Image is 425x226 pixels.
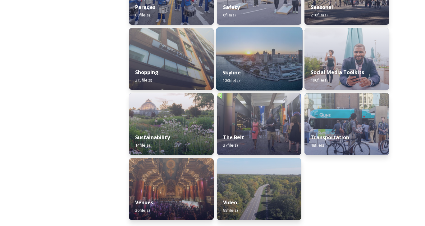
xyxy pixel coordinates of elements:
[223,12,235,18] span: 6 file(s)
[217,93,302,155] img: 90557b6c-0b62-448f-b28c-3e7395427b66.jpg
[135,77,152,83] span: 215 file(s)
[129,158,214,220] img: 1DRK0060.jpg
[135,207,150,213] span: 36 file(s)
[135,12,150,18] span: 88 file(s)
[304,93,389,155] img: QLine_Bill-Bowen_5507-2.jpeg
[129,28,214,90] img: e91d0ad6-e020-4ad7-a29e-75c491b4880f.jpg
[222,69,240,76] strong: Skyline
[223,142,238,148] span: 37 file(s)
[135,142,150,148] span: 14 file(s)
[222,78,239,83] span: 103 file(s)
[135,4,155,11] strong: Parades
[223,4,240,11] strong: Safety
[311,142,325,148] span: 48 file(s)
[311,12,327,18] span: 218 file(s)
[129,93,214,155] img: Oudolf_6-22-2022-3186%2520copy.jpg
[217,158,302,220] img: 1a17dcd2-11c0-4cb7-9822-60fcc180ce86.jpg
[135,134,170,141] strong: Sustainability
[223,134,244,141] strong: The Belt
[223,199,237,206] strong: Video
[311,4,333,11] strong: Seasonal
[311,77,327,83] span: 196 file(s)
[135,199,153,206] strong: Venues
[135,69,158,76] strong: Shopping
[311,69,364,76] strong: Social Media Toolkits
[304,28,389,90] img: RIVERWALK%2520CONTENT%2520EDIT-15-PhotoCredit-Justin_Milhouse-UsageExpires_Oct-2024.jpg
[223,207,238,213] span: 98 file(s)
[311,134,349,141] strong: Transportation
[216,27,302,91] img: 1c183ad6-ea5d-43bf-8d64-8aacebe3bb37.jpg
